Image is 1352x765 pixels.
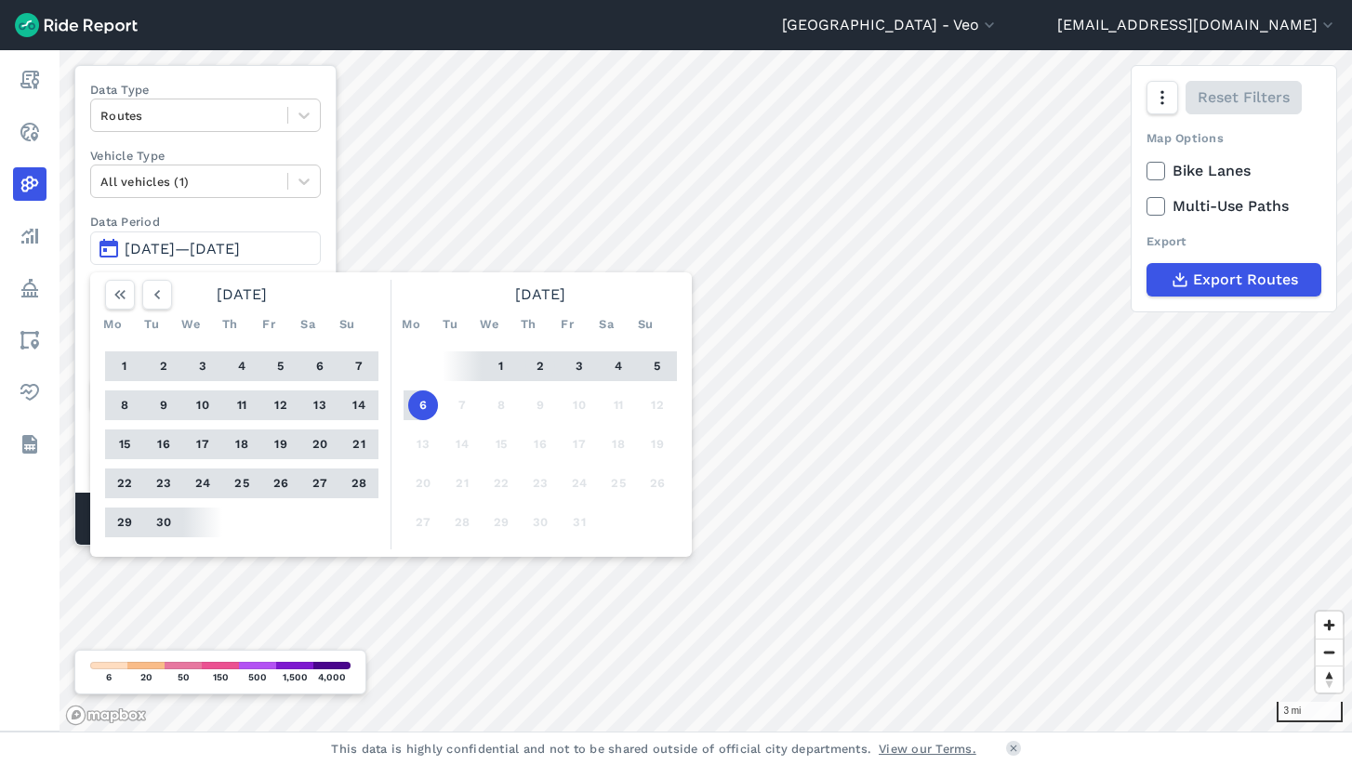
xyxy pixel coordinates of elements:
a: View our Terms. [879,740,976,758]
button: 4 [603,351,633,381]
button: 14 [344,390,374,420]
div: Su [630,310,660,339]
button: 11 [603,390,633,420]
button: 21 [447,468,477,498]
div: Mo [98,310,127,339]
button: 27 [305,468,335,498]
button: 5 [266,351,296,381]
a: Health [13,376,46,409]
button: 20 [408,468,438,498]
button: 3 [188,351,218,381]
button: 28 [447,508,477,537]
button: 22 [110,468,139,498]
button: 19 [643,429,672,459]
div: We [474,310,504,339]
button: 28 [344,468,374,498]
div: Tu [435,310,465,339]
button: 8 [486,390,516,420]
div: Fr [552,310,582,339]
img: Ride Report [15,13,138,37]
button: 26 [643,468,672,498]
a: Report [13,63,46,97]
button: 23 [149,468,179,498]
button: [GEOGRAPHIC_DATA] - Veo [782,14,999,36]
button: 7 [344,351,374,381]
button: 2 [149,351,179,381]
button: Reset bearing to north [1316,666,1343,692]
label: Data Period [90,213,321,231]
div: Mo [396,310,426,339]
button: 22 [486,468,516,498]
button: 11 [227,390,257,420]
span: Export Routes [1193,269,1298,291]
button: 21 [344,429,374,459]
button: 10 [564,390,594,420]
button: 24 [188,468,218,498]
a: Areas [13,323,46,357]
button: 25 [227,468,257,498]
div: Map Options [1147,129,1321,147]
button: 6 [408,390,438,420]
span: [DATE]—[DATE] [125,240,240,257]
div: Th [513,310,543,339]
div: [DATE] [98,280,386,310]
label: Data Type [90,81,321,99]
button: 23 [525,468,555,498]
button: 16 [149,429,179,459]
div: [DATE] [396,280,684,310]
button: 1 [486,351,516,381]
button: 30 [525,508,555,537]
button: 15 [486,429,516,459]
button: 3 [564,351,594,381]
button: 16 [525,429,555,459]
canvas: Map [60,50,1352,732]
button: 13 [305,390,335,420]
a: Analyze [13,219,46,253]
button: 26 [266,468,296,498]
button: 6 [305,351,335,381]
button: 2 [525,351,555,381]
button: 5 [643,351,672,381]
button: 13 [408,429,438,459]
button: 9 [149,390,179,420]
button: 8 [110,390,139,420]
button: 17 [188,429,218,459]
div: Matched Trips [75,493,336,545]
button: 30 [149,508,179,537]
div: Sa [293,310,323,339]
a: Datasets [13,428,46,461]
div: Th [215,310,245,339]
label: Multi-Use Paths [1147,195,1321,218]
a: Realtime [13,115,46,149]
button: 18 [227,429,257,459]
button: 29 [110,508,139,537]
a: Mapbox logo [65,705,147,726]
div: Tu [137,310,166,339]
button: 9 [525,390,555,420]
div: We [176,310,205,339]
button: 31 [564,508,594,537]
button: 12 [266,390,296,420]
a: Heatmaps [13,167,46,201]
button: 10 [188,390,218,420]
button: 1 [110,351,139,381]
div: Sa [591,310,621,339]
div: Export [1147,232,1321,250]
button: 18 [603,429,633,459]
button: Zoom out [1316,639,1343,666]
button: 17 [564,429,594,459]
div: Su [332,310,362,339]
div: Fr [254,310,284,339]
button: 24 [564,468,594,498]
button: Zoom in [1316,612,1343,639]
button: [EMAIL_ADDRESS][DOMAIN_NAME] [1057,14,1337,36]
label: Bike Lanes [1147,160,1321,182]
button: 20 [305,429,335,459]
button: 19 [266,429,296,459]
button: 12 [643,390,672,420]
div: 3 mi [1277,702,1343,722]
button: Reset Filters [1186,81,1302,114]
button: 27 [408,508,438,537]
button: 7 [447,390,477,420]
button: [DATE]—[DATE] [90,231,321,265]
